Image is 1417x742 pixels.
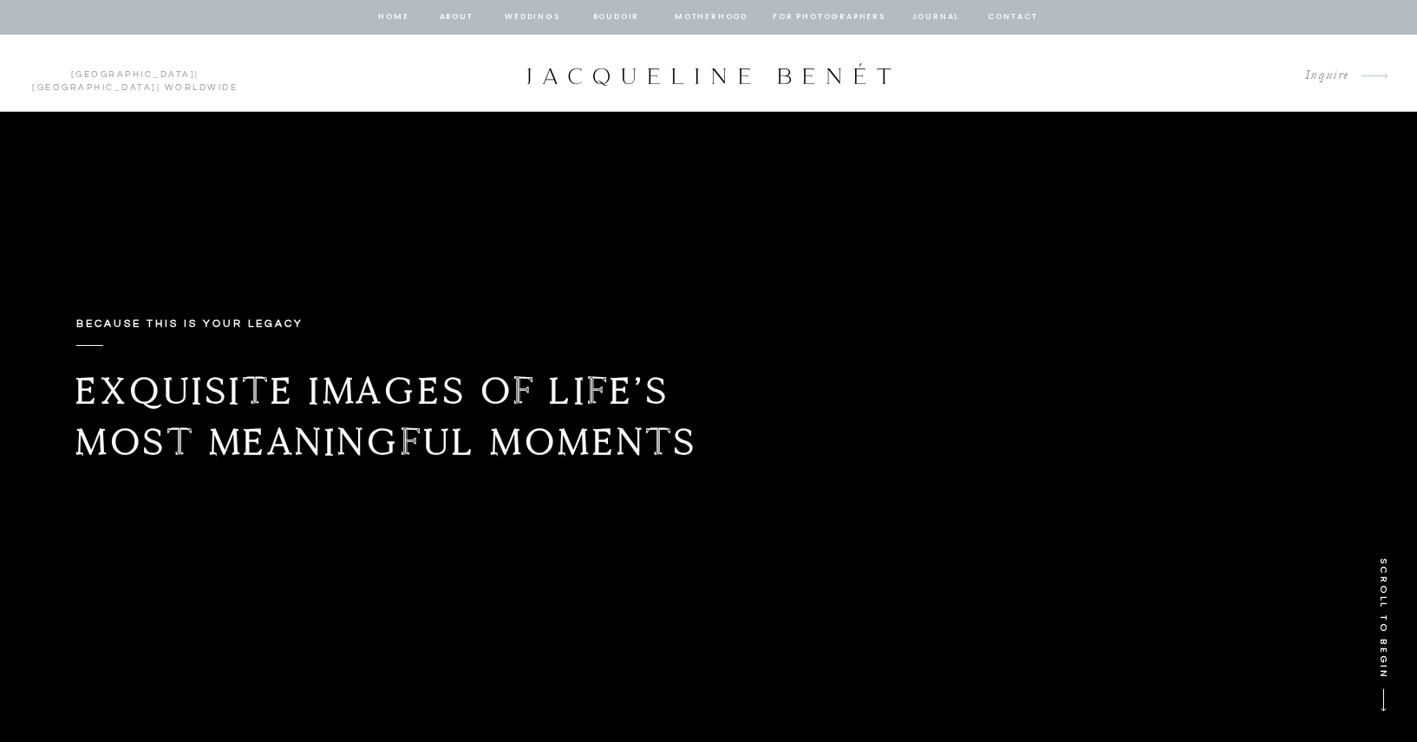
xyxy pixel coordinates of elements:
[438,10,474,25] a: about
[985,10,1041,25] a: contact
[24,68,245,79] p: | | Worldwide
[71,70,196,79] a: [GEOGRAPHIC_DATA]
[591,10,641,25] a: BOUDOIR
[76,318,304,329] b: Because this is your legacy
[32,83,157,92] a: [GEOGRAPHIC_DATA]
[909,10,963,25] a: journal
[377,10,410,25] a: home
[503,10,562,25] a: Weddings
[1291,64,1349,88] a: Inquire
[675,10,747,25] a: Motherhood
[75,368,698,465] b: Exquisite images of life’s most meaningful moments
[1371,558,1392,705] p: SCROLL TO BEGIN
[773,10,885,25] a: for photographers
